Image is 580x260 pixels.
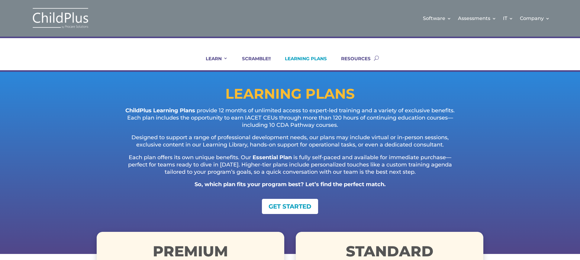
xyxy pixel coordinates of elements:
a: GET STARTED [262,199,318,214]
strong: Essential Plan [253,154,292,161]
strong: ChildPlus Learning Plans [125,107,195,114]
a: LEARNING PLANS [277,56,327,70]
a: SCRAMBLE!! [234,56,271,70]
p: Designed to support a range of professional development needs, our plans may include virtual or i... [121,134,459,154]
p: provide 12 months of unlimited access to expert-led training and a variety of exclusive benefits.... [121,107,459,134]
a: LEARN [198,56,228,70]
a: IT [503,6,513,31]
a: Software [423,6,451,31]
a: Assessments [458,6,496,31]
a: RESOURCES [333,56,371,70]
a: Company [520,6,550,31]
h1: LEARNING PLANS [97,87,483,104]
strong: So, which plan fits your program best? Let’s find the perfect match. [195,181,386,188]
p: Each plan offers its own unique benefits. Our is fully self-paced and available for immediate pur... [121,154,459,181]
